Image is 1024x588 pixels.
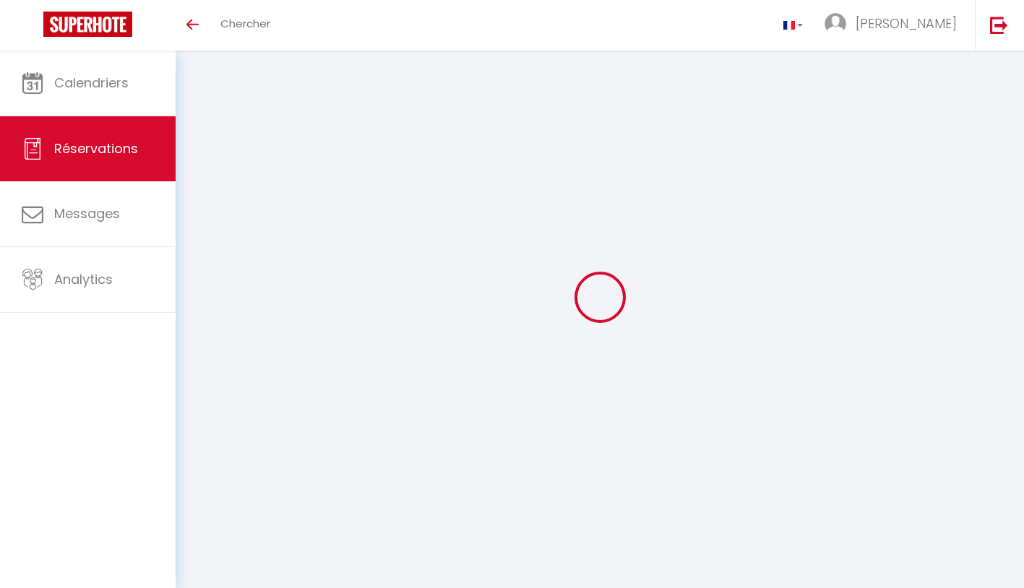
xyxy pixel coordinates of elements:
[220,16,270,31] span: Chercher
[825,13,846,35] img: ...
[54,270,113,288] span: Analytics
[54,74,129,92] span: Calendriers
[54,204,120,222] span: Messages
[856,14,957,33] span: [PERSON_NAME]
[990,16,1008,34] img: logout
[54,139,138,157] span: Réservations
[43,12,132,37] img: Super Booking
